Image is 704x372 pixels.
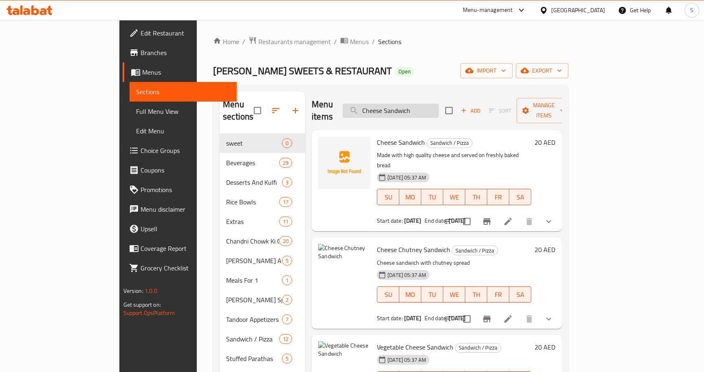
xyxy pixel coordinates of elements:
div: Meals For 11 [220,270,305,290]
svg: Show Choices [544,217,554,226]
div: Sandwich / Pizza [427,138,473,148]
div: sweet0 [220,133,305,153]
span: SU [381,289,396,301]
div: [PERSON_NAME] Special Thali2 [220,290,305,310]
span: TU [425,289,440,301]
div: Sandwich / Pizza [226,334,279,344]
span: 11 [279,218,292,226]
span: WE [447,191,462,203]
span: Open [395,68,414,75]
div: Sandwich / Pizza12 [220,329,305,349]
h6: 20 AED [535,244,555,255]
button: Branch-specific-item [477,309,497,329]
span: 29 [279,159,292,167]
span: [PERSON_NAME] And Pav Bhaji [226,256,282,266]
h6: 20 AED [535,137,555,148]
span: TH [469,289,484,301]
button: sort-choices [439,309,458,329]
span: sweet [226,138,282,148]
button: sort-choices [439,212,458,231]
b: [DATE] [404,313,421,323]
a: Coverage Report [123,239,237,258]
span: S [690,6,693,15]
button: TH [465,286,487,303]
span: Sections [136,87,231,97]
button: delete [519,212,539,231]
div: Tandoor Appetizers [226,314,282,324]
button: MO [399,189,421,205]
span: 3 [282,179,292,186]
a: Grocery Checklist [123,258,237,278]
div: Open [395,67,414,77]
span: Sort sections [266,101,286,120]
span: Promotions [141,185,231,195]
a: Menu disclaimer [123,199,237,219]
span: 7 [282,316,292,323]
span: WE [447,289,462,301]
button: SU [377,286,399,303]
span: Select all sections [249,102,266,119]
span: Menus [142,67,231,77]
span: End date: [425,215,447,226]
button: SA [509,189,531,205]
div: Chandni Chowk Ki Chaat20 [220,231,305,251]
span: Add item [458,104,484,117]
span: Select to update [458,213,475,230]
span: export [522,66,562,76]
span: Edit Menu [136,126,231,136]
div: Sandwich / Pizza [452,246,498,255]
span: Sandwich / Pizza [452,246,497,255]
span: Sections [378,37,401,46]
div: Extras [226,217,279,226]
div: items [282,138,292,148]
a: Edit Restaurant [123,23,237,43]
button: SA [509,286,531,303]
button: TU [421,189,443,205]
div: items [282,177,292,187]
button: Add [458,104,484,117]
button: export [516,63,568,78]
a: Edit menu item [503,314,513,324]
li: / [242,37,245,46]
a: Restaurants management [249,36,331,47]
span: FR [491,191,506,203]
span: Get support on: [123,299,161,310]
div: items [282,256,292,266]
span: TH [469,191,484,203]
a: Coupons [123,160,237,180]
a: Promotions [123,180,237,199]
span: SA [513,289,528,301]
span: Select to update [458,310,475,328]
span: 2 [282,296,292,304]
div: items [279,158,292,168]
span: End date: [425,313,447,323]
div: items [282,275,292,285]
button: SU [377,189,399,205]
h2: Menu sections [223,98,254,123]
span: Select section [440,102,458,119]
span: Sandwich / Pizza [455,343,501,352]
span: [PERSON_NAME] SWEETS & RESTAURANT [213,62,392,80]
div: items [282,354,292,363]
div: items [279,217,292,226]
span: 5 [282,257,292,265]
span: Manage items [523,100,565,121]
span: [DATE] 05:37 AM [384,174,429,182]
div: Extras11 [220,212,305,231]
span: Edit Restaurant [141,28,231,38]
span: Menus [350,37,369,46]
div: [GEOGRAPHIC_DATA] [551,6,605,15]
span: Add [460,106,482,115]
a: Upsell [123,219,237,239]
span: Version: [123,286,143,296]
li: / [372,37,375,46]
div: Beverages [226,158,279,168]
div: Chandni Chowk Ki Chaat [226,236,279,246]
span: MO [403,191,418,203]
button: FR [487,189,509,205]
p: Made with high quality cheese and served on freshly baked bread [377,150,531,170]
a: Edit menu item [503,217,513,226]
span: Branches [141,48,231,58]
div: Rice Bowls17 [220,192,305,212]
